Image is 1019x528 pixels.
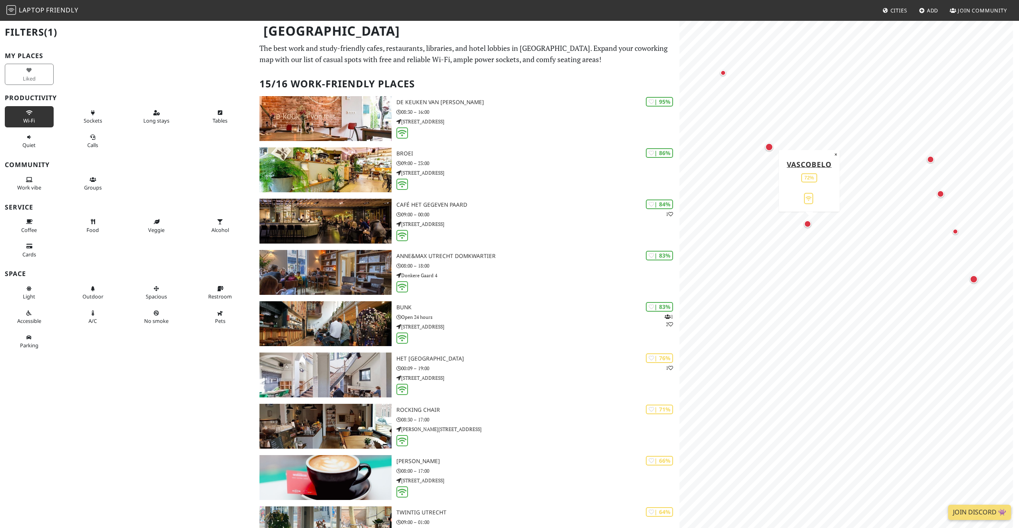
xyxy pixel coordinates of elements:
p: [STREET_ADDRESS] [396,169,679,177]
p: 1 [666,210,673,218]
a: De keuken van Thijs | 95% De keuken van [PERSON_NAME] 08:30 – 16:00 [STREET_ADDRESS] [255,96,679,141]
h3: Anne&Max Utrecht Domkwartier [396,253,679,260]
span: Alcohol [211,226,229,234]
img: BROEI [259,147,391,192]
span: Laptop [19,6,45,14]
span: Parking [20,342,38,349]
h3: Productivity [5,94,250,102]
p: 09:00 – 23:00 [396,159,679,167]
h3: De keuken van [PERSON_NAME] [396,99,679,106]
span: Credit cards [22,251,36,258]
span: Veggie [148,226,165,234]
button: Veggie [132,215,181,236]
div: Map marker [765,143,776,154]
h3: BUNK [396,304,679,311]
h3: [PERSON_NAME] [396,458,679,465]
button: A/C [68,306,117,328]
h2: Filters [5,20,250,44]
button: No smoke [132,306,181,328]
button: Work vibe [5,173,54,194]
button: Restroom [196,282,245,303]
span: Food [86,226,99,234]
span: Accessible [17,317,41,324]
p: [STREET_ADDRESS] [396,220,679,228]
button: Wi-Fi [5,106,54,127]
p: 08:00 – 18:00 [396,262,679,270]
span: Cities [890,7,907,14]
h3: My Places [5,52,250,60]
button: Food [68,215,117,236]
h3: BROEI [396,150,679,157]
div: | 83% [646,302,673,311]
div: 72% [801,173,817,182]
button: Accessible [5,306,54,328]
div: Map marker [804,220,814,231]
span: Work-friendly tables [213,117,227,124]
h3: Community [5,161,250,169]
span: Outdoor area [82,293,103,300]
div: | 71% [646,405,673,414]
button: Cards [5,240,54,261]
span: Video/audio calls [87,141,98,149]
img: LaptopFriendly [6,5,16,15]
button: Quiet [5,131,54,152]
div: Map marker [937,190,947,201]
span: Group tables [84,184,102,191]
span: Air conditioned [88,317,97,324]
button: Tables [196,106,245,127]
button: Calls [68,131,117,152]
div: Map marker [970,275,981,286]
a: LaptopFriendly LaptopFriendly [6,4,78,18]
h3: Café Het Gegeven Paard [396,202,679,208]
button: Close popup [832,150,840,159]
div: | 95% [646,97,673,106]
a: Join Discord 👾 [948,505,1011,520]
span: Pet friendly [215,317,225,324]
a: BROEI | 86% BROEI 09:00 – 23:00 [STREET_ADDRESS] [255,147,679,192]
img: De keuken van Thijs [259,96,391,141]
a: Anne&Max Utrecht Domkwartier | 83% Anne&Max Utrecht Domkwartier 08:00 – 18:00 Donkere Gaard 4 [255,250,679,295]
button: Spacious [132,282,181,303]
a: Join Community [947,3,1010,18]
p: [STREET_ADDRESS] [396,323,679,331]
span: People working [17,184,41,191]
img: BUNK [259,301,391,346]
div: | 66% [646,456,673,465]
div: Map marker [953,229,962,238]
div: | 64% [646,507,673,516]
p: 1 [666,364,673,372]
span: (1) [44,25,57,38]
span: Natural light [23,293,35,300]
div: Map marker [927,156,937,166]
span: Stable Wi-Fi [23,117,35,124]
img: Café Het Gegeven Paard [259,199,391,244]
img: Het Huis Utrecht [259,353,391,397]
div: | 83% [646,251,673,260]
h3: Het [GEOGRAPHIC_DATA] [396,355,679,362]
p: The best work and study-friendly cafes, restaurants, libraries, and hotel lobbies in [GEOGRAPHIC_... [259,42,674,66]
p: [STREET_ADDRESS] [396,477,679,484]
p: 1 2 [665,313,673,328]
a: Add [916,3,942,18]
div: | 76% [646,353,673,363]
a: Rocking Chair | 71% Rocking Chair 08:30 – 17:00 [PERSON_NAME][STREET_ADDRESS] [255,404,679,449]
button: Pets [196,306,245,328]
p: [PERSON_NAME][STREET_ADDRESS] [396,425,679,433]
p: 08:00 – 17:00 [396,467,679,475]
span: Friendly [46,6,78,14]
img: Rocking Chair [259,404,391,449]
a: Vascobelo [787,159,832,169]
span: Long stays [143,117,169,124]
a: Het Huis Utrecht | 76% 1 Het [GEOGRAPHIC_DATA] 00:09 – 19:00 [STREET_ADDRESS] [255,353,679,397]
p: 09:00 – 00:00 [396,211,679,218]
a: Cupp | 66% [PERSON_NAME] 08:00 – 17:00 [STREET_ADDRESS] [255,455,679,500]
a: Café Het Gegeven Paard | 84% 1 Café Het Gegeven Paard 09:00 – 00:00 [STREET_ADDRESS] [255,199,679,244]
button: Coffee [5,215,54,236]
button: Groups [68,173,117,194]
img: Cupp [259,455,391,500]
div: Map marker [720,70,730,80]
button: Alcohol [196,215,245,236]
h3: Twintig Utrecht [396,509,679,516]
a: Cities [879,3,910,18]
span: Spacious [146,293,167,300]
